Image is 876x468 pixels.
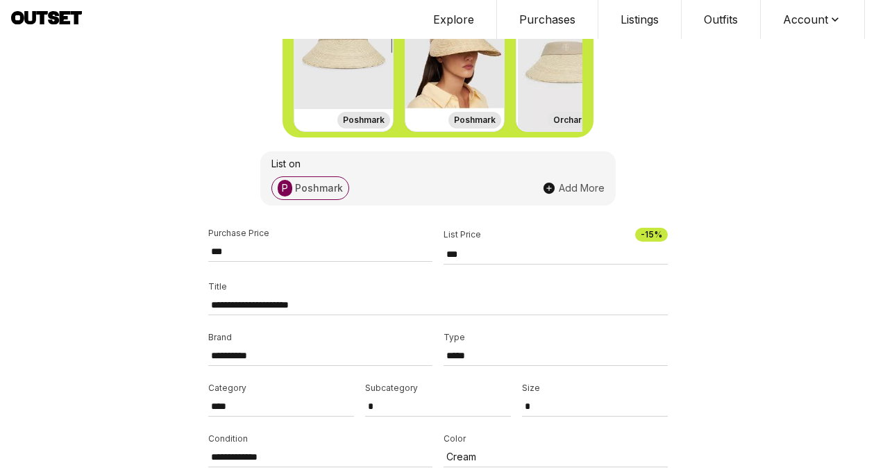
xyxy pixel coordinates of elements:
[208,383,354,394] p: Category
[208,332,432,343] p: Brand
[542,181,605,195] button: Add More
[553,115,607,126] h3: Orchard Mile
[208,281,668,292] p: Title
[444,433,668,444] p: Color
[278,180,292,197] span: P
[365,383,511,394] p: Subcategory
[522,383,668,394] p: Size
[446,450,646,464] p: Cream
[208,228,432,239] p: Purchase Price
[635,228,668,242] span: -15 %
[454,115,496,126] h3: Poshmark
[208,433,432,444] p: Condition
[559,181,605,195] span: Add More
[444,332,668,343] p: Type
[295,181,343,195] span: Poshmark
[343,115,385,126] h3: Poshmark
[271,157,301,171] span: List on
[444,229,481,240] p: List Price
